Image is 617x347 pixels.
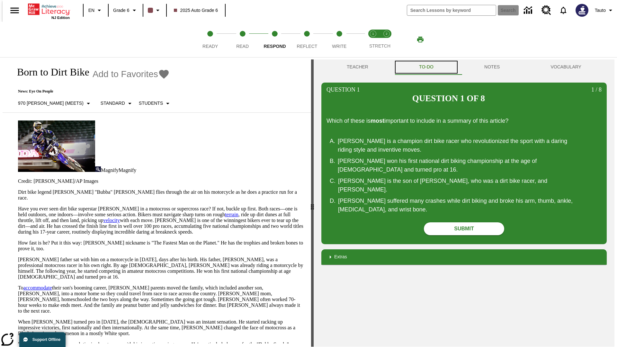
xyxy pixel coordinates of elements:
[145,4,164,16] button: Class color is dark brown. Change class color
[95,166,101,172] img: Magnify
[321,22,358,57] button: Write step 5 of 5
[93,69,158,79] span: Add to Favorites
[555,2,572,19] a: Notifications
[372,32,374,35] text: 1
[101,167,119,173] span: Magnify
[236,44,249,49] span: Read
[256,22,293,57] button: Respond step 3 of 5
[113,7,130,14] span: Grade 6
[174,7,218,14] span: 2025 Auto Grade 6
[18,206,303,235] p: Have you ever seen dirt bike superstar [PERSON_NAME] in a motocross or supercross race? If not, b...
[369,43,390,49] span: STRETCH
[525,59,607,75] button: VOCABULARY
[18,178,303,184] p: Credit: [PERSON_NAME]/AP Images
[520,2,538,19] a: Data Center
[18,285,303,314] p: To their son's booming career, [PERSON_NAME] parents moved the family, which included another son...
[18,319,303,336] p: When [PERSON_NAME] turned pro in [DATE], the [DEMOGRAPHIC_DATA] was an instant sensation. He star...
[364,22,382,57] button: Stretch Read step 1 of 2
[326,86,360,111] p: Question
[192,22,229,57] button: Ready step 1 of 5
[18,120,95,172] img: Motocross racer James Stewart flies through the air on his dirt bike.
[338,197,582,214] div: [PERSON_NAME] suffered many crashes while dirt biking and broke his arm, thumb, ankle, [MEDICAL_D...
[326,117,602,125] p: Which of these is important to include in a summary of this article?
[311,59,314,347] div: Press Enter or Spacebar and then press right and left arrow keys to move the slider
[101,100,125,107] p: Standard
[10,89,174,94] p: News: Eye On People
[330,197,335,205] span: D .
[139,100,163,107] p: Students
[3,59,311,343] div: reading
[18,189,303,201] p: Dirt bike legend [PERSON_NAME] "Bubba" [PERSON_NAME] flies through the air on his motorcycle as h...
[28,2,70,20] div: Home
[136,98,174,109] button: Select Student
[15,98,95,109] button: Select Lexile, 970 Lexile (Meets)
[93,68,170,80] button: Add to Favorites - Born to Dirt Bike
[10,66,89,78] h1: Born to Dirt Bike
[23,285,52,290] a: accommodate
[264,44,286,49] span: Respond
[18,240,303,252] p: How fast is he? Put it this way: [PERSON_NAME] nickname is "The Fastest Man on the Planet." He ha...
[51,16,70,20] span: NJ Edition
[5,1,24,20] button: Open side menu
[202,44,218,49] span: Ready
[338,177,582,194] div: [PERSON_NAME] is the son of [PERSON_NAME], who was a dirt bike racer, and [PERSON_NAME].
[32,337,60,342] span: Support Offline
[371,118,384,124] strong: most
[98,98,136,109] button: Scaffolds, Standard
[459,59,525,75] button: NOTES
[18,257,303,280] p: [PERSON_NAME] father sat with him on a motorcycle in [DATE], days after his birth. His father, [P...
[338,137,582,154] div: [PERSON_NAME] is a champion dirt bike racer who revolutionized the sport with a daring riding sty...
[386,32,387,35] text: 2
[103,218,120,223] a: velocity
[85,4,106,16] button: Language: EN, Select a language
[288,22,326,57] button: Reflect step 4 of 5
[410,34,431,45] button: Print
[592,4,617,16] button: Profile/Settings
[424,222,504,235] button: Submit
[330,177,335,185] span: C .
[119,167,136,173] span: Magnify
[88,7,94,14] span: EN
[334,254,347,260] p: Extras
[225,212,238,217] a: terrain
[538,2,555,19] a: Resource Center, Will open in new tab
[330,157,335,165] span: B .
[111,4,141,16] button: Grade: Grade 6, Select a grade
[224,22,261,57] button: Read step 2 of 5
[321,59,394,75] button: Teacher
[595,7,606,14] span: Tauto
[572,2,592,19] button: Select a new avatar
[576,4,588,17] img: Avatar
[412,93,485,103] h2: Question 1 of 8
[355,86,360,93] span: 1
[407,5,496,15] input: search field
[330,137,335,146] span: A .
[321,249,607,265] div: Extras
[19,332,66,347] button: Support Offline
[591,86,594,93] span: 1
[297,44,317,49] span: Reflect
[595,86,597,93] span: /
[314,59,614,347] div: activity
[377,22,396,57] button: Stretch Respond step 2 of 2
[591,86,602,111] p: 8
[332,44,346,49] span: Write
[338,157,582,174] div: [PERSON_NAME] won his first national dirt biking championship at the age of [DEMOGRAPHIC_DATA] an...
[18,100,84,107] p: 970 [PERSON_NAME] (Meets)
[321,59,607,75] div: Instructional Panel Tabs
[394,59,459,75] button: TO-DO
